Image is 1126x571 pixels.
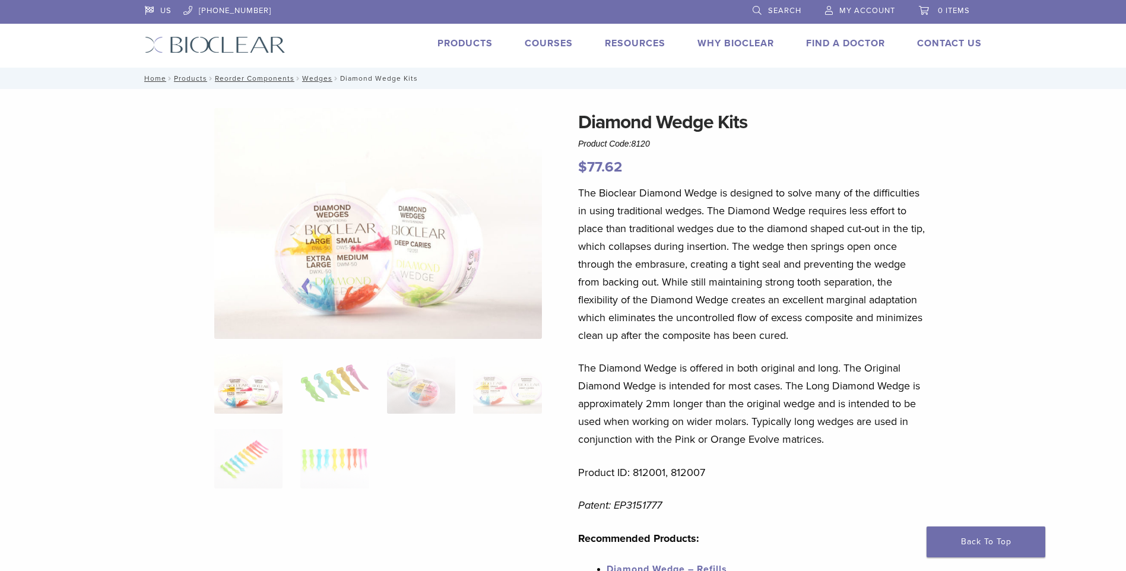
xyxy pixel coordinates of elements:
span: My Account [839,6,895,15]
img: Diamond Wedge Kits - Image 2 [300,354,369,414]
a: Contact Us [917,37,982,49]
em: Patent: EP3151777 [578,499,662,512]
span: Search [768,6,801,15]
strong: Recommended Products: [578,532,699,545]
p: Product ID: 812001, 812007 [578,464,927,481]
span: Product Code: [578,139,650,148]
img: Diamond Wedges-Assorted-3 - Copy [214,108,542,339]
span: 8120 [632,139,650,148]
span: / [166,75,174,81]
span: 0 items [938,6,970,15]
img: Diamond Wedge Kits - Image 3 [387,354,455,414]
a: Resources [605,37,665,49]
a: Why Bioclear [697,37,774,49]
a: Courses [525,37,573,49]
h1: Diamond Wedge Kits [578,108,927,137]
img: Diamond Wedge Kits - Image 4 [473,354,541,414]
img: Diamond Wedge Kits - Image 5 [214,429,283,488]
span: / [294,75,302,81]
p: The Diamond Wedge is offered in both original and long. The Original Diamond Wedge is intended fo... [578,359,927,448]
span: / [332,75,340,81]
img: Bioclear [145,36,286,53]
a: Wedges [302,74,332,83]
img: Diamond-Wedges-Assorted-3-Copy-e1548779949314-324x324.jpg [214,354,283,414]
a: Reorder Components [215,74,294,83]
a: Products [437,37,493,49]
a: Find A Doctor [806,37,885,49]
span: $ [578,158,587,176]
a: Back To Top [927,526,1045,557]
bdi: 77.62 [578,158,622,176]
a: Home [141,74,166,83]
img: Diamond Wedge Kits - Image 6 [300,429,369,488]
a: Products [174,74,207,83]
nav: Diamond Wedge Kits [136,68,991,89]
span: / [207,75,215,81]
p: The Bioclear Diamond Wedge is designed to solve many of the difficulties in using traditional wed... [578,184,927,344]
